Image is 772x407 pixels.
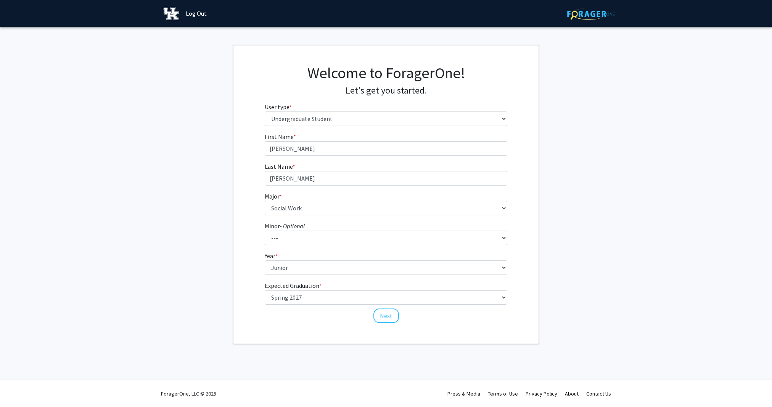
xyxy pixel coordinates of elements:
[586,390,611,397] a: Contact Us
[265,281,322,290] label: Expected Graduation
[6,373,32,401] iframe: Chat
[488,390,518,397] a: Terms of Use
[373,308,399,323] button: Next
[265,133,293,141] span: First Name
[265,192,282,201] label: Major
[265,64,508,82] h1: Welcome to ForagerOne!
[265,221,305,231] label: Minor
[265,85,508,96] h4: Let's get you started.
[163,7,179,20] img: University of Kentucky Logo
[567,8,615,20] img: ForagerOne Logo
[565,390,579,397] a: About
[265,163,293,170] span: Last Name
[161,380,216,407] div: ForagerOne, LLC © 2025
[280,222,305,230] i: - Optional
[447,390,480,397] a: Press & Media
[265,102,292,111] label: User type
[526,390,557,397] a: Privacy Policy
[265,251,278,260] label: Year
